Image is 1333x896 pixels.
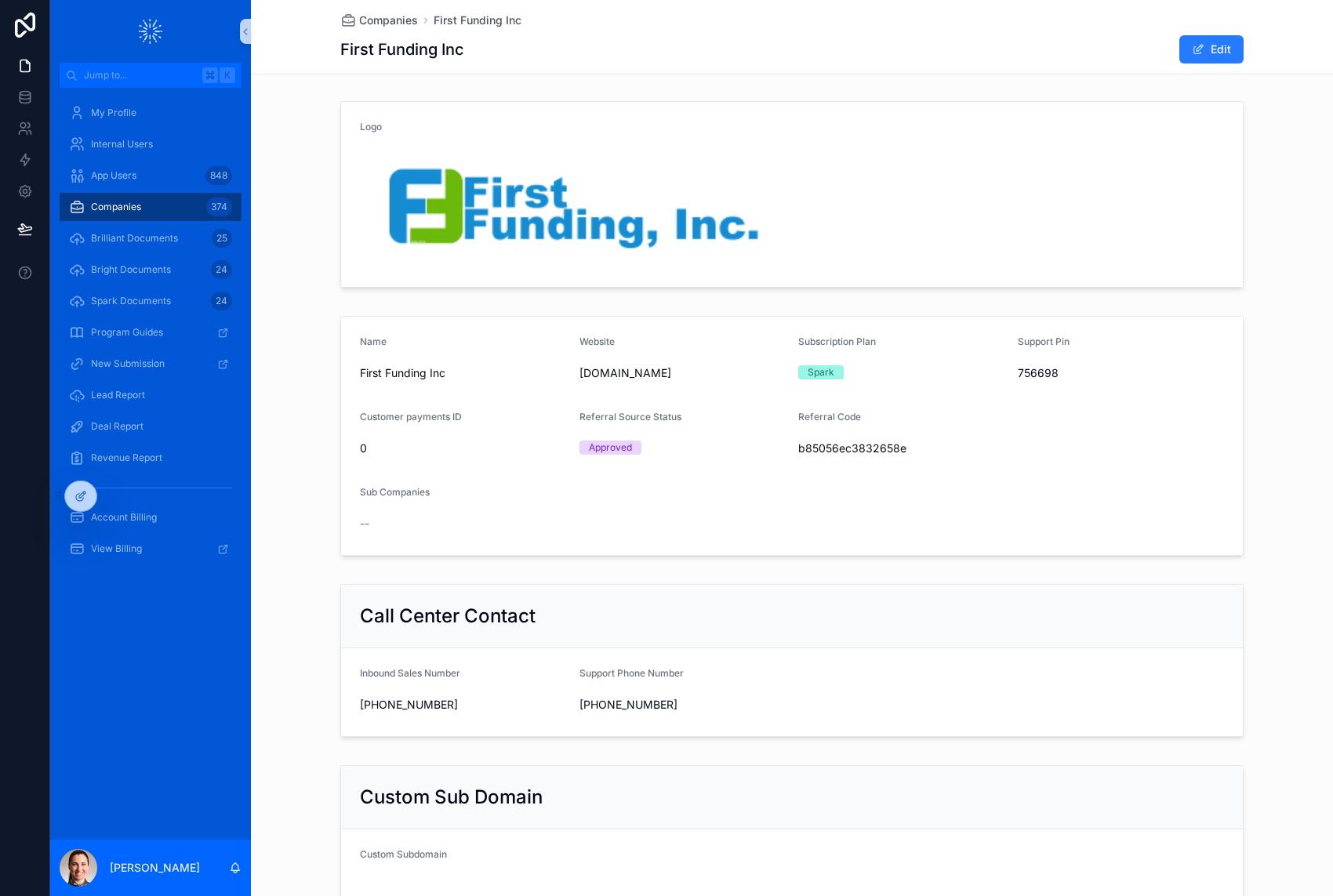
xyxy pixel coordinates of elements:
h1: First Funding Inc [340,38,464,60]
a: Lead Report [60,381,242,409]
span: Logo [360,121,382,132]
span: K [221,69,234,82]
span: First Funding Inc [360,365,567,381]
span: Program Guides [91,326,163,339]
span: Sub Companies [360,486,430,498]
a: Internal Users [60,130,242,158]
span: Referral Code [798,411,861,423]
a: New Submission [60,350,242,378]
span: Lead Report [91,389,145,401]
a: App Users848 [60,161,242,190]
span: Custom Subdomain [360,848,447,860]
img: App logo [139,19,162,44]
span: Spark Documents [91,295,171,307]
span: Referral Source Status [579,411,681,423]
span: Website [579,336,615,347]
span: Revenue Report [91,452,162,464]
span: Name [360,336,387,347]
span: Companies [91,201,141,213]
span: [DOMAIN_NAME] [579,365,786,381]
span: App Users [91,169,136,182]
a: Companies [340,13,418,28]
div: scrollable content [50,88,251,583]
span: Support Phone Number [579,667,684,679]
span: Customer payments ID [360,411,462,423]
span: Bright Documents [91,263,171,276]
span: 0 [360,441,567,456]
span: [PHONE_NUMBER] [360,697,567,713]
span: Brilliant Documents [91,232,178,245]
a: Companies374 [60,193,242,221]
span: 756698 [1018,365,1225,381]
div: 374 [206,198,232,216]
span: New Submission [91,357,165,370]
h2: Call Center Contact [360,604,536,629]
a: View Billing [60,535,242,563]
p: [PERSON_NAME] [110,860,200,876]
div: 848 [205,166,232,185]
a: Brilliant Documents25 [60,224,242,252]
span: Subscription Plan [798,336,876,347]
a: Account Billing [60,503,242,531]
span: Support Pin [1018,336,1070,347]
a: Bright Documents24 [60,256,242,284]
span: View Billing [91,542,142,555]
div: Approved [589,441,632,455]
span: -- [360,516,369,531]
a: Revenue Report [60,444,242,472]
a: Program Guides [60,318,242,346]
img: Screenshot-2025-08-11-at-7.20.04-PM.png [360,151,785,263]
div: Spark [808,365,834,379]
span: Jump to... [84,69,196,82]
span: [PHONE_NUMBER] [579,697,786,713]
a: First Funding Inc [434,13,521,28]
span: Companies [359,13,418,28]
span: My Profile [91,107,136,119]
div: 24 [211,292,232,310]
span: Account Billing [91,511,157,524]
span: Inbound Sales Number [360,667,460,679]
a: Deal Report [60,412,242,441]
a: My Profile [60,99,242,127]
div: 25 [212,229,232,248]
div: 24 [211,260,232,279]
button: Jump to...K [60,63,242,88]
a: Spark Documents24 [60,287,242,315]
span: Internal Users [91,138,153,151]
span: Deal Report [91,420,143,433]
span: b85056ec3832658e [798,441,1005,456]
h2: Custom Sub Domain [360,785,543,810]
button: Edit [1179,35,1244,63]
